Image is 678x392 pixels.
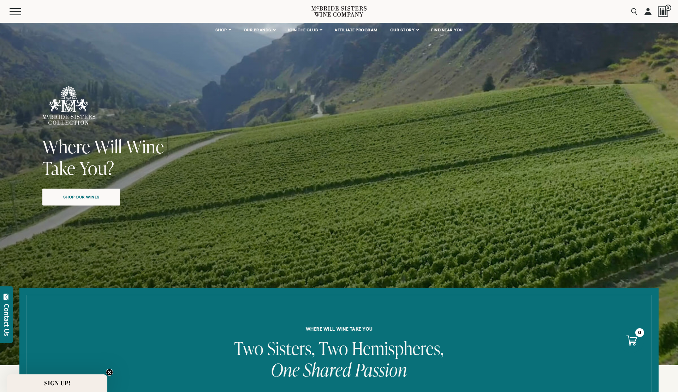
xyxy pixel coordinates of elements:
a: AFFILIATE PROGRAM [330,23,382,37]
span: 0 [665,5,671,11]
span: You? [79,156,114,180]
span: JOIN THE CLUB [288,27,318,32]
span: Sisters, [267,336,315,360]
span: AFFILIATE PROGRAM [334,27,377,32]
span: FIND NEAR YOU [431,27,463,32]
button: Close teaser [106,369,113,376]
span: OUR BRANDS [244,27,271,32]
span: Passion [355,357,407,382]
span: OUR STORY [390,27,415,32]
h6: where will wine take you [78,326,600,331]
a: OUR BRANDS [239,23,280,37]
a: OUR STORY [386,23,423,37]
span: Wine [126,134,164,159]
a: SHOP [211,23,236,37]
div: SIGN UP!Close teaser [7,374,107,392]
button: Mobile Menu Trigger [10,8,35,15]
a: JOIN THE CLUB [283,23,327,37]
span: Shop our wines [51,190,112,204]
span: SHOP [215,27,227,32]
span: Will [94,134,122,159]
span: Shared [303,357,352,382]
span: One [271,357,299,382]
a: FIND NEAR YOU [427,23,468,37]
span: Two [234,336,264,360]
a: Shop our wines [42,189,120,206]
span: Two [319,336,348,360]
span: Where [42,134,90,159]
div: 0 [635,328,644,337]
span: Take [42,156,76,180]
span: Hemispheres, [352,336,444,360]
div: Contact Us [3,304,10,336]
span: SIGN UP! [44,379,71,387]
